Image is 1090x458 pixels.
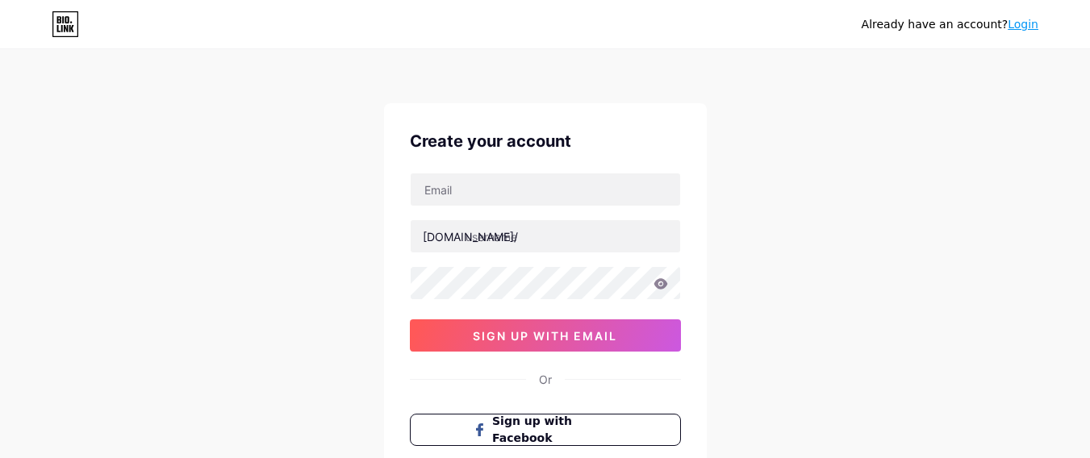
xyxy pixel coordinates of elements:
[473,329,617,343] span: sign up with email
[410,319,681,352] button: sign up with email
[423,228,518,245] div: [DOMAIN_NAME]/
[410,129,681,153] div: Create your account
[862,16,1038,33] div: Already have an account?
[492,413,617,447] span: Sign up with Facebook
[410,414,681,446] button: Sign up with Facebook
[411,220,680,252] input: username
[539,371,552,388] div: Or
[411,173,680,206] input: Email
[1008,18,1038,31] a: Login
